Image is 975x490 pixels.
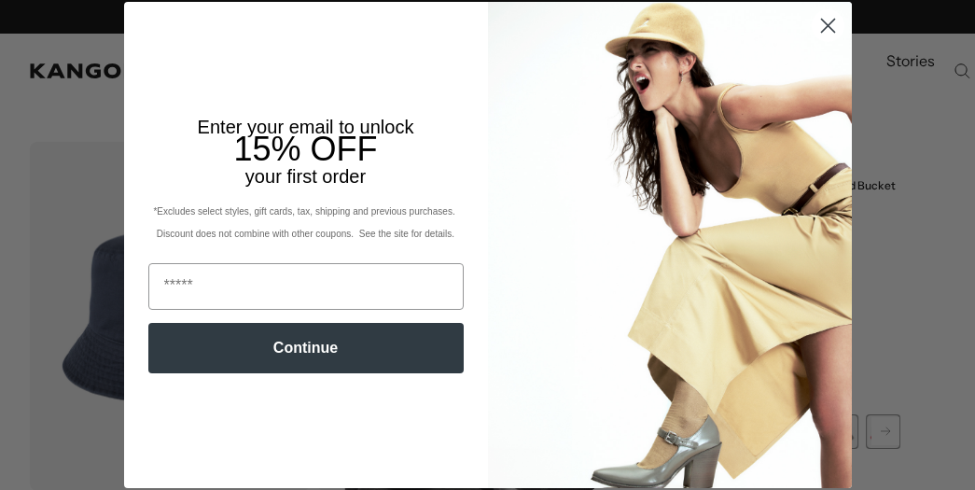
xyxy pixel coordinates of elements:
[233,130,377,168] span: 15% OFF
[148,323,464,373] button: Continue
[245,166,366,187] span: your first order
[148,263,464,310] input: Email
[153,206,457,239] span: *Excludes select styles, gift cards, tax, shipping and previous purchases. Discount does not comb...
[488,2,852,487] img: 93be19ad-e773-4382-80b9-c9d740c9197f.jpeg
[812,9,844,42] button: Close dialog
[198,117,414,137] span: Enter your email to unlock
